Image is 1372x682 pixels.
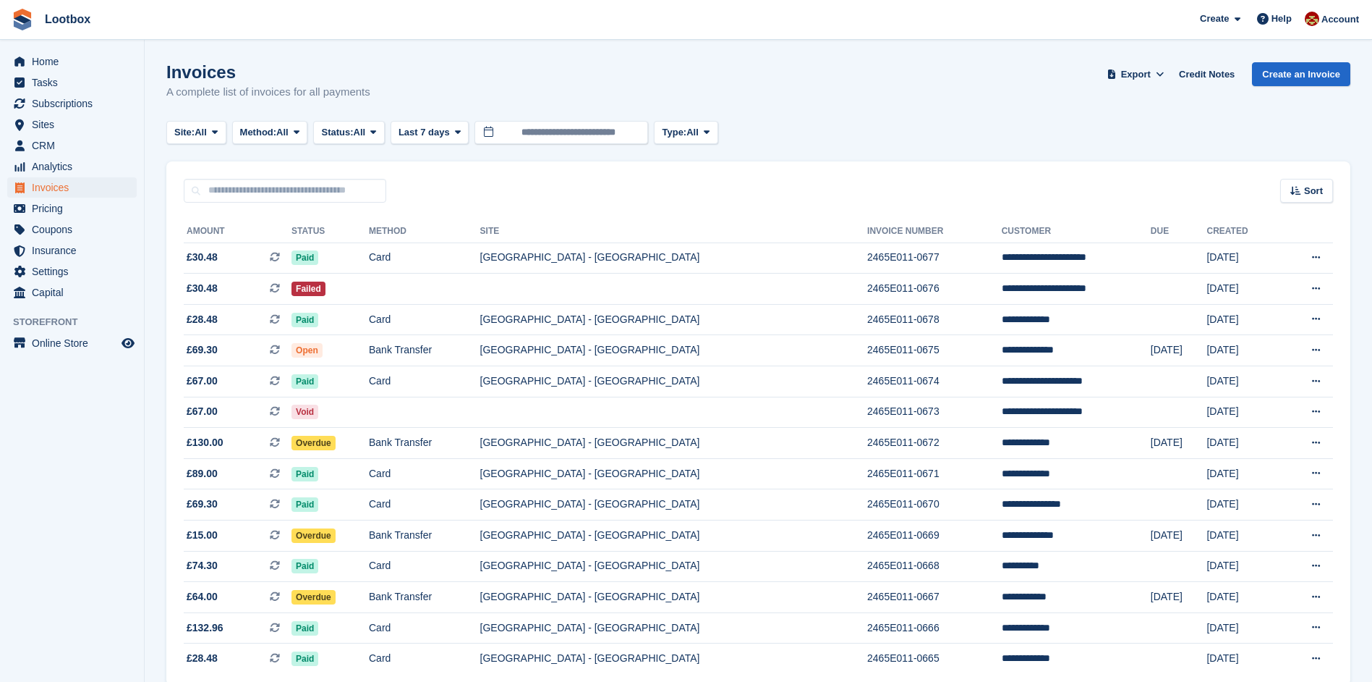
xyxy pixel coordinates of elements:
td: [DATE] [1206,582,1279,613]
span: Status: [321,125,353,140]
span: Coupons [32,219,119,240]
td: Card [369,489,480,521]
a: menu [7,93,137,114]
th: Status [291,220,369,243]
span: Overdue [291,436,336,450]
td: [GEOGRAPHIC_DATA] - [GEOGRAPHIC_DATA] [480,458,867,489]
a: menu [7,261,137,282]
span: £28.48 [187,651,218,666]
a: menu [7,51,137,72]
td: Bank Transfer [369,335,480,366]
td: 2465E011-0670 [867,489,1002,521]
td: [GEOGRAPHIC_DATA] - [GEOGRAPHIC_DATA] [480,243,867,274]
span: Paid [291,251,318,265]
span: £69.30 [187,497,218,512]
td: 2465E011-0665 [867,644,1002,674]
img: Chad Brown [1305,12,1319,26]
td: 2465E011-0669 [867,521,1002,552]
a: menu [7,219,137,240]
td: [DATE] [1206,243,1279,274]
td: [DATE] [1206,644,1279,674]
span: Online Store [32,333,119,353]
a: menu [7,177,137,198]
span: £30.48 [187,281,218,296]
span: £15.00 [187,528,218,543]
span: £28.48 [187,312,218,327]
td: 2465E011-0676 [867,274,1002,305]
td: [GEOGRAPHIC_DATA] - [GEOGRAPHIC_DATA] [480,582,867,613]
a: menu [7,114,137,135]
td: [GEOGRAPHIC_DATA] - [GEOGRAPHIC_DATA] [480,551,867,582]
span: £30.48 [187,250,218,265]
a: Create an Invoice [1252,62,1350,86]
button: Site: All [166,121,226,145]
span: Export [1121,67,1151,82]
span: Last 7 days [399,125,450,140]
td: 2465E011-0672 [867,428,1002,459]
span: Help [1271,12,1292,26]
td: Card [369,304,480,335]
span: £132.96 [187,620,223,636]
span: Sort [1304,184,1323,198]
td: [GEOGRAPHIC_DATA] - [GEOGRAPHIC_DATA] [480,521,867,552]
th: Created [1206,220,1279,243]
a: Preview store [119,334,137,352]
span: Paid [291,497,318,512]
span: Tasks [32,72,119,93]
span: Analytics [32,156,119,177]
button: Method: All [232,121,308,145]
td: [DATE] [1206,489,1279,521]
td: [DATE] [1206,366,1279,397]
span: Paid [291,313,318,327]
a: menu [7,135,137,156]
td: [DATE] [1206,428,1279,459]
td: [DATE] [1206,458,1279,489]
td: 2465E011-0668 [867,551,1002,582]
td: 2465E011-0667 [867,582,1002,613]
span: Storefront [13,315,144,329]
td: 2465E011-0678 [867,304,1002,335]
a: menu [7,72,137,93]
button: Status: All [313,121,384,145]
td: Card [369,366,480,397]
td: [GEOGRAPHIC_DATA] - [GEOGRAPHIC_DATA] [480,304,867,335]
span: Insurance [32,240,119,261]
td: 2465E011-0671 [867,458,1002,489]
td: [DATE] [1206,521,1279,552]
td: Bank Transfer [369,428,480,459]
span: Overdue [291,529,336,543]
td: Card [369,612,480,644]
td: [DATE] [1151,428,1207,459]
span: Sites [32,114,119,135]
td: Card [369,551,480,582]
td: 2465E011-0677 [867,243,1002,274]
a: menu [7,156,137,177]
td: 2465E011-0675 [867,335,1002,366]
a: menu [7,240,137,261]
span: All [276,125,289,140]
span: Open [291,343,323,358]
td: [DATE] [1151,582,1207,613]
span: Paid [291,652,318,666]
td: Card [369,644,480,674]
td: Card [369,458,480,489]
td: [DATE] [1206,551,1279,582]
td: [DATE] [1206,274,1279,305]
td: Bank Transfer [369,521,480,552]
td: [DATE] [1151,521,1207,552]
td: [GEOGRAPHIC_DATA] - [GEOGRAPHIC_DATA] [480,644,867,674]
a: menu [7,282,137,303]
th: Customer [1002,220,1151,243]
span: Type: [662,125,686,140]
span: Invoices [32,177,119,198]
td: Card [369,243,480,274]
button: Last 7 days [391,121,469,145]
span: Failed [291,282,325,296]
th: Method [369,220,480,243]
span: Settings [32,261,119,282]
th: Due [1151,220,1207,243]
td: 2465E011-0666 [867,612,1002,644]
th: Amount [184,220,291,243]
button: Type: All [654,121,717,145]
span: £67.00 [187,404,218,419]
